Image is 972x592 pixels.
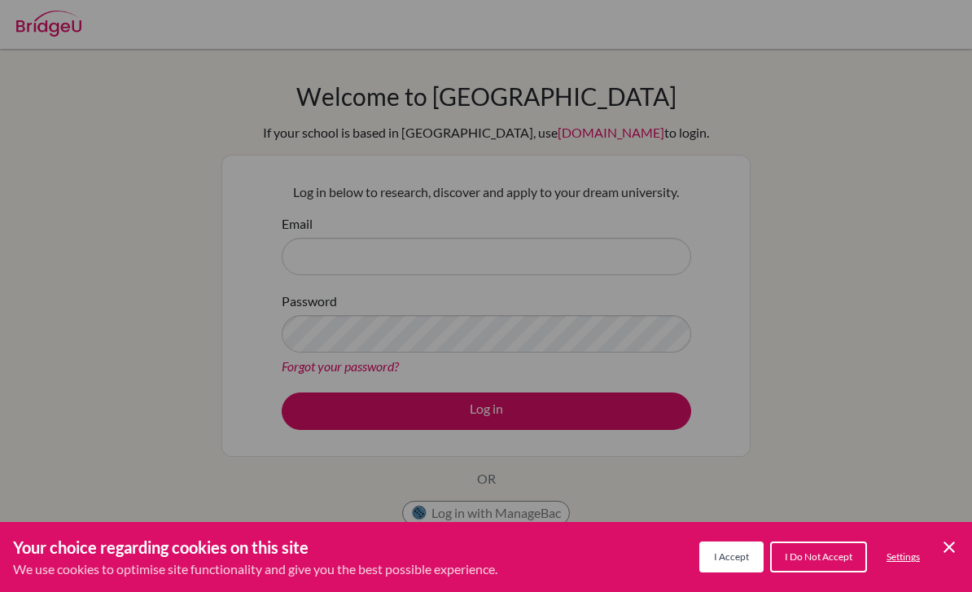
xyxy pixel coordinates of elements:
[13,559,497,579] p: We use cookies to optimise site functionality and give you the best possible experience.
[13,535,497,559] h3: Your choice regarding cookies on this site
[699,542,764,572] button: I Accept
[714,550,749,563] span: I Accept
[770,542,867,572] button: I Do Not Accept
[887,550,920,563] span: Settings
[785,550,852,563] span: I Do Not Accept
[873,543,933,571] button: Settings
[939,537,959,557] button: Save and close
